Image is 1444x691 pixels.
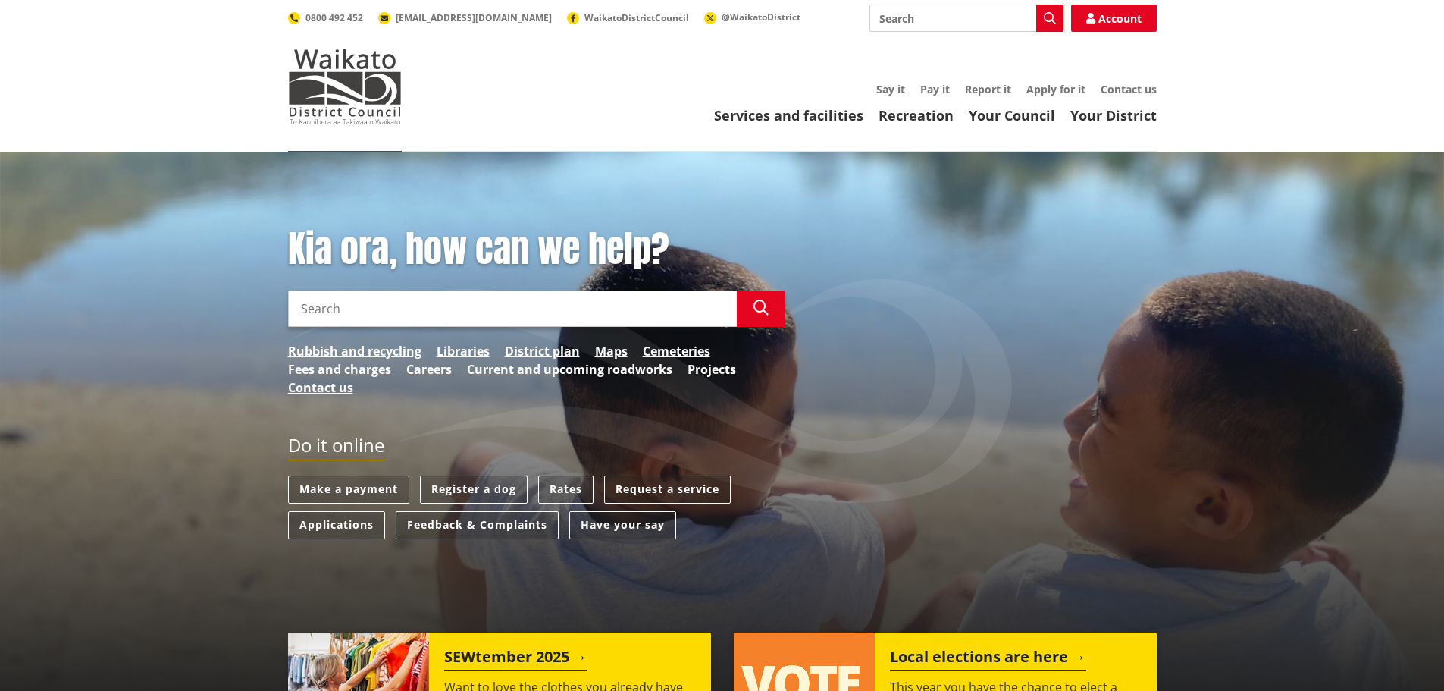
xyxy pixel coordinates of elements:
a: Request a service [604,476,731,504]
a: 0800 492 452 [288,11,363,24]
a: Libraries [437,342,490,360]
a: Feedback & Complaints [396,511,559,539]
a: Projects [688,360,736,378]
a: @WaikatoDistrict [704,11,800,24]
a: Applications [288,511,385,539]
a: Account [1071,5,1157,32]
h2: Do it online [288,435,384,461]
a: Fees and charges [288,360,391,378]
a: Contact us [288,378,353,397]
a: Report it [965,82,1011,96]
a: Your District [1070,106,1157,124]
a: Services and facilities [714,106,863,124]
span: @WaikatoDistrict [722,11,800,24]
a: Rates [538,476,594,504]
img: Waikato District Council - Te Kaunihera aa Takiwaa o Waikato [288,49,402,124]
a: Apply for it [1026,82,1085,96]
h2: Local elections are here [890,648,1086,671]
a: Make a payment [288,476,409,504]
a: Say it [876,82,905,96]
input: Search input [869,5,1063,32]
a: Rubbish and recycling [288,342,421,360]
a: Cemeteries [643,342,710,360]
a: Register a dog [420,476,528,504]
a: Your Council [969,106,1055,124]
a: Have your say [569,511,676,539]
a: District plan [505,342,580,360]
input: Search input [288,291,737,327]
a: Current and upcoming roadworks [467,360,672,378]
a: Careers [406,360,452,378]
span: [EMAIL_ADDRESS][DOMAIN_NAME] [396,11,552,24]
h2: SEWtember 2025 [444,648,587,671]
span: WaikatoDistrictCouncil [584,11,689,24]
a: Pay it [920,82,950,96]
span: 0800 492 452 [305,11,363,24]
a: Recreation [879,106,954,124]
a: Contact us [1101,82,1157,96]
a: Maps [595,342,628,360]
h1: Kia ora, how can we help? [288,228,785,272]
a: WaikatoDistrictCouncil [567,11,689,24]
a: [EMAIL_ADDRESS][DOMAIN_NAME] [378,11,552,24]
